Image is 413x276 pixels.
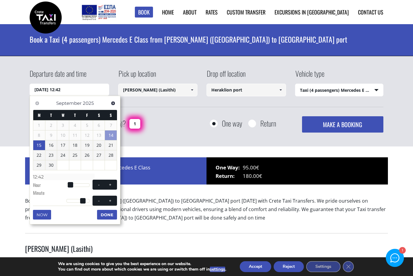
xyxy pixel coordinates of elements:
a: About [183,8,197,16]
button: - [93,182,104,188]
span: 2 [45,120,57,130]
span: 9 [45,130,57,140]
div: Price for 1 x Taxi (4 passengers) Mercedes E Class [25,157,207,185]
label: Departure date and time [30,68,86,84]
a: Book [135,7,153,18]
span: 5 [81,120,93,130]
a: 23 [45,150,57,160]
a: 20 [93,140,105,150]
a: Show All Items [275,84,285,96]
button: Settings [306,261,340,272]
a: Previous [33,99,41,107]
span: September [56,100,82,106]
span: 2025 [83,100,94,106]
span: Taxi (4 passengers) Mercedes E Class [295,84,383,97]
button: Reject [274,261,304,272]
a: 25 [69,150,81,160]
span: 12 [81,130,93,140]
button: Now [33,210,51,220]
span: Sunday [110,112,112,118]
button: MAKE A BOOKING [302,116,383,133]
p: Book a Taxi transfer from [PERSON_NAME] ([GEOGRAPHIC_DATA]) to [GEOGRAPHIC_DATA] port [DATE] with... [25,197,388,227]
span: Saturday [98,112,100,118]
span: Monday [38,112,41,118]
a: Rates [206,8,218,16]
span: Next [111,101,115,106]
button: + [105,198,116,204]
a: 21 [105,140,117,150]
h3: [PERSON_NAME] (Lasithi) [25,244,388,258]
button: - [93,198,104,204]
span: 7 [105,120,117,130]
a: 30 [45,160,57,170]
p: We are using cookies to give you the best experience on our website. [58,261,226,267]
a: Show All Items [187,84,197,96]
a: 22 [33,150,45,160]
span: Friday [86,112,88,118]
input: Select drop-off location [207,84,286,96]
p: You can find out more about which cookies we are using or switch them off in . [58,267,226,272]
div: 1 [399,248,405,254]
a: 27 [93,150,105,160]
label: Return [260,120,276,127]
span: Return: [216,172,243,180]
span: 4 [69,120,81,130]
button: Close GDPR Cookie Banner [343,261,354,272]
span: Tuesday [50,112,52,118]
a: Excursions in [GEOGRAPHIC_DATA] [275,8,349,16]
a: Next [109,99,117,107]
a: Custom Transfer [227,8,265,16]
a: Contact us [358,8,383,16]
span: 6 [93,120,105,130]
div: 95.00€ 180.00€ [207,157,388,185]
span: 1 [33,120,45,130]
a: Home [162,8,174,16]
a: 17 [57,140,69,150]
a: 24 [57,150,69,160]
span: 8 [33,130,45,140]
span: 10 [57,130,69,140]
button: Done [97,210,117,220]
label: Vehicle type [295,68,324,84]
input: Select pickup location [118,84,198,96]
a: 26 [81,150,93,160]
span: One Way: [216,163,243,172]
button: + [105,182,116,188]
label: Pick up location [118,68,156,84]
a: 15 [33,140,45,150]
a: 16 [45,140,57,150]
a: 14 [105,130,117,140]
button: settings [210,267,225,272]
span: Previous [35,101,40,106]
img: Crete Taxi Transfers | Book a Taxi transfer from Agios Nikolaos (Lasithi) to Heraklion port | Cre... [30,2,62,34]
a: 29 [33,160,45,170]
button: Accept [240,261,271,272]
h1: Book a Taxi (4 passengers) Mercedes E Class from [PERSON_NAME] ([GEOGRAPHIC_DATA]) to [GEOGRAPHIC... [30,24,383,54]
dt: Hour [33,182,67,190]
dt: Minute [33,190,67,197]
span: Wednesday [62,112,64,118]
a: Crete Taxi Transfers | Book a Taxi transfer from Agios Nikolaos (Lasithi) to Heraklion port | Cre... [30,14,62,20]
span: 3 [57,120,69,130]
a: 18 [69,140,81,150]
label: One way [222,120,242,127]
span: 11 [69,130,81,140]
a: 28 [105,150,117,160]
label: Drop off location [207,68,246,84]
span: 13 [93,130,105,140]
span: Thursday [74,112,76,118]
img: e-bannersEUERDF180X90.jpg [81,3,117,21]
a: 19 [81,140,93,150]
